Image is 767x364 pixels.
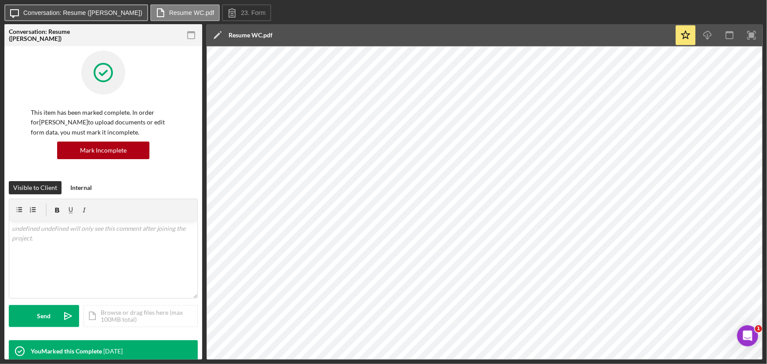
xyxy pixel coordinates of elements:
[9,181,62,194] button: Visible to Client
[13,181,57,194] div: Visible to Client
[66,181,96,194] button: Internal
[9,305,79,327] button: Send
[57,142,149,159] button: Mark Incomplete
[737,325,758,346] iframe: Intercom live chat
[150,4,220,21] button: Resume WC.pdf
[229,32,273,39] div: Resume WC.pdf
[169,9,214,16] label: Resume WC.pdf
[37,305,51,327] div: Send
[9,28,70,42] div: Conversation: Resume ([PERSON_NAME])
[755,325,762,332] span: 1
[80,142,127,159] div: Mark Incomplete
[4,4,148,21] button: Conversation: Resume ([PERSON_NAME])
[222,4,271,21] button: 23. Form
[23,9,142,16] label: Conversation: Resume ([PERSON_NAME])
[31,108,176,137] p: This item has been marked complete. In order for [PERSON_NAME] to upload documents or edit form d...
[241,9,265,16] label: 23. Form
[31,348,102,355] div: You Marked this Complete
[70,181,92,194] div: Internal
[103,348,123,355] time: 2025-06-24 16:20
